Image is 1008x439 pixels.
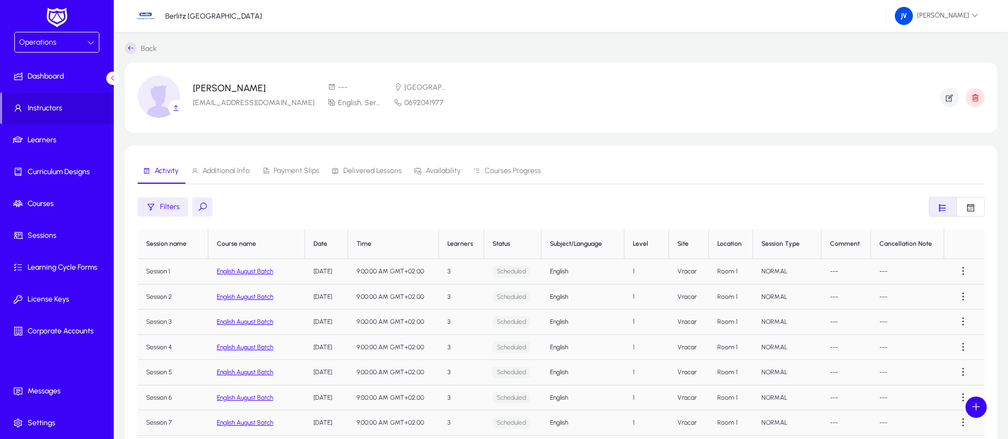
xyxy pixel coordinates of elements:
td: 1 [624,335,669,360]
td: Session 7 [138,410,208,436]
td: Session 2 [138,285,208,310]
td: English [541,385,624,411]
td: 3 [439,385,484,411]
div: Status [493,240,510,248]
span: Activity [155,167,179,175]
ui-rich-text-field: --- [830,293,838,300]
td: NORMAL [753,385,821,411]
td: 9:00:00 AM GMT+02:00 [348,385,439,411]
span: License Keys [2,294,116,305]
a: English August Batch [217,268,273,275]
div: Date [314,240,339,248]
ui-rich-text-field: --- [830,394,838,401]
td: Room 1 [709,309,753,335]
td: Vracar [669,259,709,285]
img: profile_image [138,75,180,118]
div: Site [677,240,700,248]
ui-rich-text-field: --- [879,368,887,376]
ui-rich-text-field: --- [879,419,887,426]
mat-button-toggle-group: Font Style [929,197,985,217]
td: Room 1 [709,259,753,285]
td: Vracar [669,360,709,385]
ui-rich-text-field: --- [830,343,838,351]
div: Course name [217,240,256,248]
div: Subject/Language [550,240,615,248]
span: Courses [2,199,116,209]
p: Scheduled [493,366,530,378]
td: 1 [624,309,669,335]
div: Level [633,240,660,248]
td: [DATE] [305,259,348,285]
ui-rich-text-field: --- [879,268,887,275]
div: Date [314,240,327,248]
td: Room 1 [709,360,753,385]
a: English August Batch [217,318,273,325]
td: Session 4 [138,335,208,360]
td: 1 [624,385,669,411]
td: Room 1 [709,285,753,310]
td: English [541,335,624,360]
img: 161.png [895,7,913,25]
button: [PERSON_NAME] [886,6,987,25]
a: Back [125,42,157,54]
th: Location [709,229,753,259]
p: Scheduled [493,417,530,429]
td: 1 [624,360,669,385]
span: [GEOGRAPHIC_DATA] [404,83,450,92]
span: Corporate Accounts [2,326,116,337]
td: 9:00:00 AM GMT+02:00 [348,309,439,335]
span: Instructors [2,103,114,114]
p: Berlitz [GEOGRAPHIC_DATA] [165,12,262,21]
span: Availability [426,167,461,175]
td: Vracar [669,385,709,411]
td: 3 [439,335,484,360]
div: Session name [146,240,199,248]
p: Scheduled [493,341,530,354]
div: Session Type [761,240,812,248]
td: English [541,360,624,385]
td: 9:00:00 AM GMT+02:00 [348,259,439,285]
a: Learning Cycle Forms [2,252,116,283]
td: Session 6 [138,385,208,411]
a: Corporate Accounts [2,315,116,347]
span: Sessions [2,230,116,241]
a: English August Batch [217,394,273,401]
div: Session Type [761,240,800,248]
span: Settings [2,418,116,428]
span: Learners [2,135,116,145]
a: English August Batch [217,293,273,300]
a: English August Batch [217,419,273,426]
th: Cancellation Note [871,229,944,259]
td: 1 [624,410,669,436]
td: Vracar [669,335,709,360]
span: Curriculum Designs [2,167,116,177]
th: Comment [821,229,871,259]
td: English [541,309,624,335]
div: Level [633,240,648,248]
td: 3 [439,285,484,310]
td: English [541,285,624,310]
td: Session 5 [138,360,208,385]
p: Scheduled [493,392,530,404]
span: Learning Cycle Forms [2,262,116,273]
td: Session 3 [138,309,208,335]
span: Payment Slips [274,167,319,175]
td: Vracar [669,285,709,310]
span: 0692041977 [404,98,444,107]
td: Room 1 [709,385,753,411]
td: NORMAL [753,259,821,285]
td: [DATE] [305,285,348,310]
a: Curriculum Designs [2,156,116,188]
div: Time [357,240,430,248]
a: Settings [2,407,116,439]
a: English August Batch [217,368,273,376]
td: Room 1 [709,410,753,436]
td: 9:00:00 AM GMT+02:00 [348,335,439,360]
img: 34.jpg [135,6,156,26]
p: [EMAIL_ADDRESS][DOMAIN_NAME] [193,98,315,108]
td: 3 [439,309,484,335]
td: NORMAL [753,335,821,360]
ui-rich-text-field: --- [830,368,838,376]
a: Sessions [2,220,116,252]
ui-rich-text-field: --- [879,343,887,351]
